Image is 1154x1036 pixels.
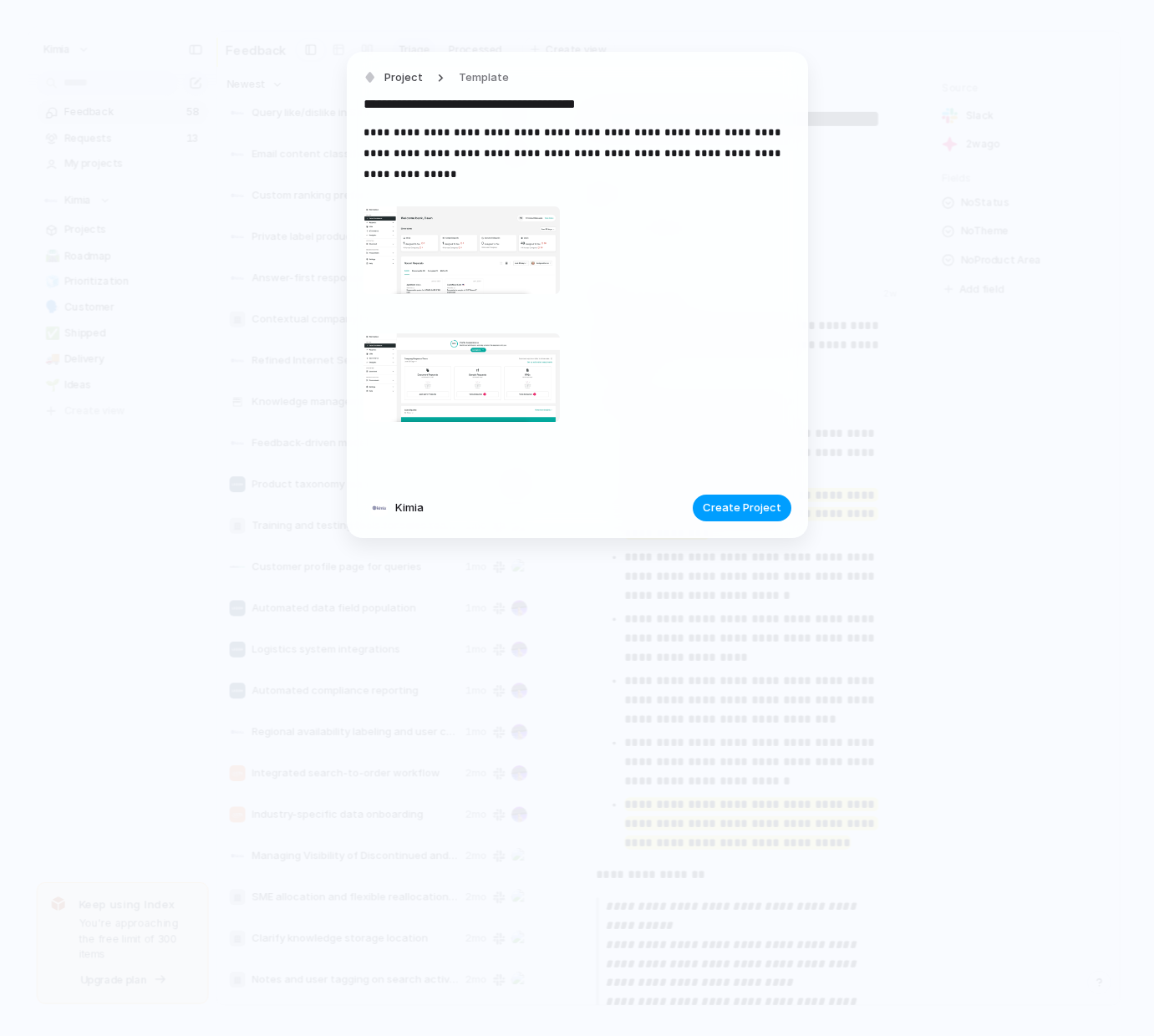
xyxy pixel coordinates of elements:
[459,69,509,86] span: Template
[395,500,424,516] span: Kimia
[449,66,519,90] button: Template
[703,500,781,516] span: Create Project
[359,66,428,90] button: Project
[693,495,791,521] button: Create Project
[384,69,423,86] span: Project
